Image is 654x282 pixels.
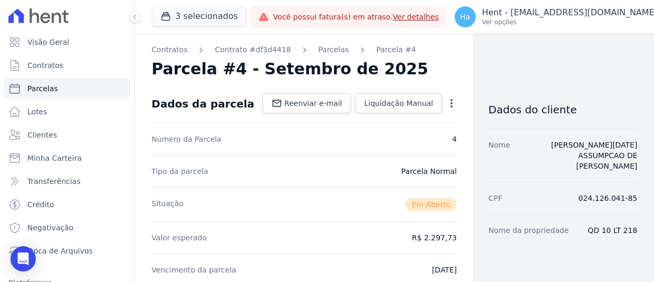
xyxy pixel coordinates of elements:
[488,140,510,171] dt: Nome
[405,198,457,211] span: Em Aberto
[152,60,428,79] h2: Parcela #4 - Setembro de 2025
[488,193,502,203] dt: CPF
[376,44,416,55] a: Parcela #4
[355,93,442,113] a: Liquidação Manual
[273,12,439,23] span: Você possui fatura(s) em atraso.
[27,222,74,233] span: Negativação
[452,134,457,144] dd: 4
[152,44,187,55] a: Contratos
[432,265,457,275] dd: [DATE]
[152,265,236,275] dt: Vencimento da parcela
[4,240,130,261] a: Troca de Arquivos
[11,246,36,271] div: Open Intercom Messenger
[27,199,54,210] span: Crédito
[27,60,63,71] span: Contratos
[152,198,184,211] dt: Situação
[27,176,81,187] span: Transferências
[27,130,57,140] span: Clientes
[27,153,82,163] span: Minha Carteira
[588,225,637,236] dd: QD 10 LT 218
[27,246,93,256] span: Troca de Arquivos
[4,217,130,238] a: Negativação
[4,171,130,192] a: Transferências
[364,98,433,109] span: Liquidação Manual
[284,98,342,109] span: Reenviar e-mail
[412,232,457,243] dd: R$ 2.297,73
[152,44,457,55] nav: Breadcrumb
[152,166,208,177] dt: Tipo da parcela
[4,148,130,169] a: Minha Carteira
[263,93,351,113] a: Reenviar e-mail
[4,78,130,99] a: Parcelas
[152,98,254,110] div: Dados da parcela
[4,55,130,76] a: Contratos
[4,32,130,53] a: Visão Geral
[152,134,222,144] dt: Número da Parcela
[488,103,637,116] h3: Dados do cliente
[152,6,247,26] button: 3 selecionados
[4,101,130,122] a: Lotes
[578,193,637,203] dd: 024.126.041-85
[27,83,58,94] span: Parcelas
[393,13,439,21] a: Ver detalhes
[152,232,207,243] dt: Valor esperado
[4,124,130,145] a: Clientes
[488,225,569,236] dt: Nome da propriedade
[401,166,457,177] dd: Parcela Normal
[215,44,291,55] a: Contrato #df3d4418
[318,44,349,55] a: Parcelas
[4,194,130,215] a: Crédito
[551,141,637,170] a: [PERSON_NAME][DATE] ASSUMPCAO DE [PERSON_NAME]
[460,13,470,21] span: Ha
[27,106,47,117] span: Lotes
[27,37,69,47] span: Visão Geral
